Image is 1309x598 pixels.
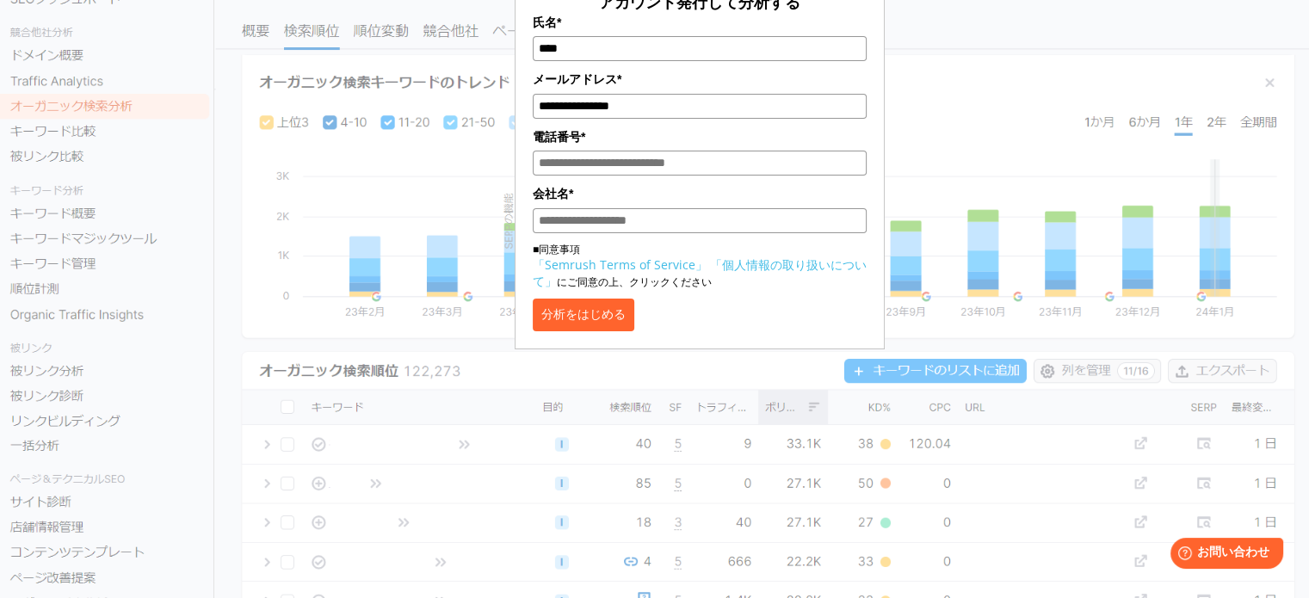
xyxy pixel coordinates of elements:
p: ■同意事項 にご同意の上、クリックください [533,242,867,290]
a: 「個人情報の取り扱いについて」 [533,256,867,289]
iframe: Help widget launcher [1156,531,1290,579]
a: 「Semrush Terms of Service」 [533,256,707,273]
label: メールアドレス* [533,70,867,89]
label: 電話番号* [533,127,867,146]
button: 分析をはじめる [533,299,634,331]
